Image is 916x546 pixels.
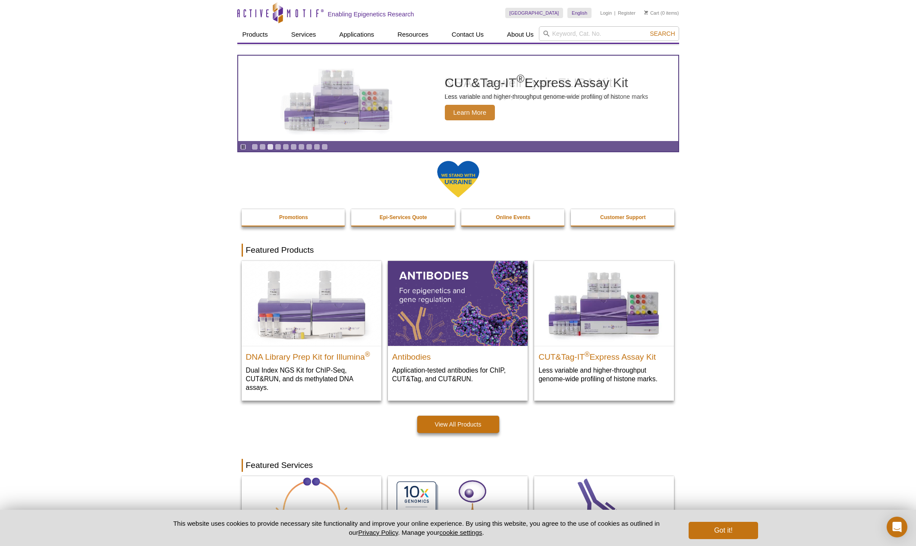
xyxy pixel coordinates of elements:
[439,529,482,536] button: cookie settings
[351,209,456,226] a: Epi-Services Quote
[306,144,312,150] a: Go to slide 8
[321,144,328,150] a: Go to slide 10
[290,144,297,150] a: Go to slide 6
[644,10,659,16] a: Cart
[242,261,381,345] img: DNA Library Prep Kit for Illumina
[445,76,620,89] h2: NRAS In-well Lysis ELISA Kit
[334,26,379,43] a: Applications
[600,214,645,220] strong: Customer Support
[567,8,592,18] a: English
[447,26,489,43] a: Contact Us
[242,459,675,472] h2: Featured Services
[238,56,678,141] article: NRAS In-well Lysis ELISA Kit
[689,522,758,539] button: Got it!
[272,69,402,128] img: NRAS In-well Lysis ELISA Kit
[259,144,266,150] a: Go to slide 2
[644,8,679,18] li: (0 items)
[328,10,414,18] h2: Enabling Epigenetics Research
[158,519,675,537] p: This website uses cookies to provide necessary site functionality and improve your online experie...
[445,93,620,100] p: Fast, sensitive, and highly specific quantification of human NRAS.
[267,144,274,150] a: Go to slide 3
[380,214,427,220] strong: Epi-Services Quote
[600,10,612,16] a: Login
[534,261,674,392] a: CUT&Tag-IT® Express Assay Kit CUT&Tag-IT®Express Assay Kit Less variable and higher-throughput ge...
[242,209,346,226] a: Promotions
[650,30,675,37] span: Search
[246,366,377,392] p: Dual Index NGS Kit for ChIP-Seq, CUT&RUN, and ds methylated DNA assays.
[242,261,381,400] a: DNA Library Prep Kit for Illumina DNA Library Prep Kit for Illumina® Dual Index NGS Kit for ChIP-...
[505,8,563,18] a: [GEOGRAPHIC_DATA]
[445,105,495,120] span: Learn More
[240,144,246,150] a: Toggle autoplay
[887,517,907,537] div: Open Intercom Messenger
[246,348,377,361] h2: DNA Library Prep Kit for Illumina
[539,26,679,41] input: Keyword, Cat. No.
[392,26,434,43] a: Resources
[365,350,370,358] sup: ®
[461,209,566,226] a: Online Events
[252,144,258,150] a: Go to slide 1
[314,144,320,150] a: Go to slide 9
[647,30,677,38] button: Search
[571,209,675,226] a: Customer Support
[644,10,648,15] img: Your Cart
[585,350,590,358] sup: ®
[417,416,499,433] a: View All Products
[298,144,305,150] a: Go to slide 7
[238,56,678,141] a: NRAS In-well Lysis ELISA Kit NRAS In-well Lysis ELISA Kit Fast, sensitive, and highly specific qu...
[237,26,273,43] a: Products
[275,144,281,150] a: Go to slide 4
[358,529,398,536] a: Privacy Policy
[388,261,528,345] img: All Antibodies
[286,26,321,43] a: Services
[502,26,539,43] a: About Us
[279,214,308,220] strong: Promotions
[534,261,674,345] img: CUT&Tag-IT® Express Assay Kit
[388,261,528,392] a: All Antibodies Antibodies Application-tested antibodies for ChIP, CUT&Tag, and CUT&RUN.
[538,366,670,383] p: Less variable and higher-throughput genome-wide profiling of histone marks​.
[392,348,523,361] h2: Antibodies
[496,214,530,220] strong: Online Events
[283,144,289,150] a: Go to slide 5
[538,348,670,361] h2: CUT&Tag-IT Express Assay Kit
[437,160,480,198] img: We Stand With Ukraine
[242,244,675,257] h2: Featured Products
[618,10,636,16] a: Register
[392,366,523,383] p: Application-tested antibodies for ChIP, CUT&Tag, and CUT&RUN.
[614,8,616,18] li: |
